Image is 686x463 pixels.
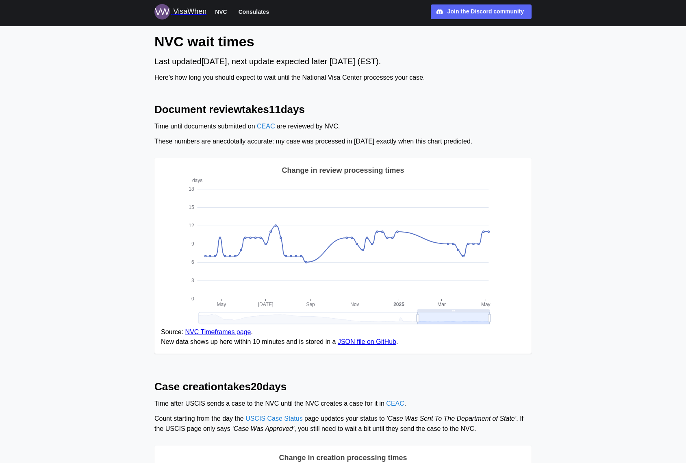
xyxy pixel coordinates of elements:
text: days [192,178,202,183]
span: NVC [215,7,227,17]
text: 18 [189,186,194,192]
text: Change in creation processing times [279,454,407,462]
text: 3 [191,278,194,283]
text: 2025 [393,302,404,307]
span: ‘Case Was Approved’ [232,425,294,432]
figcaption: Source: . New data shows up here within 10 minutes and is stored in a . [161,327,525,348]
button: NVC [211,7,231,17]
img: Logo for VisaWhen [154,4,170,20]
text: Nov [350,302,359,307]
div: Time after USCIS sends a case to the NVC until the NVC creates a case for it in . [154,399,532,409]
span: ‘Case Was Sent To The Department of State’ [386,415,516,422]
text: 15 [189,204,194,210]
a: USCIS Case Status [245,415,303,422]
a: CEAC [257,123,275,130]
text: May [481,302,491,307]
text: 12 [189,223,194,228]
a: Join the Discord community [431,4,532,19]
text: May [217,302,226,307]
a: CEAC [386,400,404,407]
h2: Case creation takes 20 days [154,380,532,394]
h1: NVC wait times [154,33,532,50]
div: Count starting from the day the page updates your status to . If the USCIS page only says , you s... [154,414,532,434]
text: Change in review processing times [282,166,404,174]
button: Consulates [235,7,273,17]
div: Time until documents submitted on are reviewed by NVC. [154,122,532,132]
text: Mar [437,302,446,307]
a: JSON file on GitHub [338,338,396,345]
h2: Document review takes 11 days [154,102,532,117]
div: VisaWhen [173,6,206,17]
div: Join the Discord community [447,7,524,16]
a: Logo for VisaWhen VisaWhen [154,4,206,20]
div: Last updated [DATE] , next update expected later [DATE] (EST). [154,55,532,68]
div: These numbers are anecdotally accurate: my case was processed in [DATE] exactly when this chart p... [154,137,532,147]
text: [DATE] [258,302,274,307]
a: NVC Timeframes page [185,328,251,335]
text: 0 [191,296,194,302]
text: Sep [306,302,315,307]
text: 6 [191,259,194,265]
text: 9 [191,241,194,247]
div: Here’s how long you should expect to wait until the National Visa Center processes your case. [154,73,532,83]
span: Consulates [239,7,269,17]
